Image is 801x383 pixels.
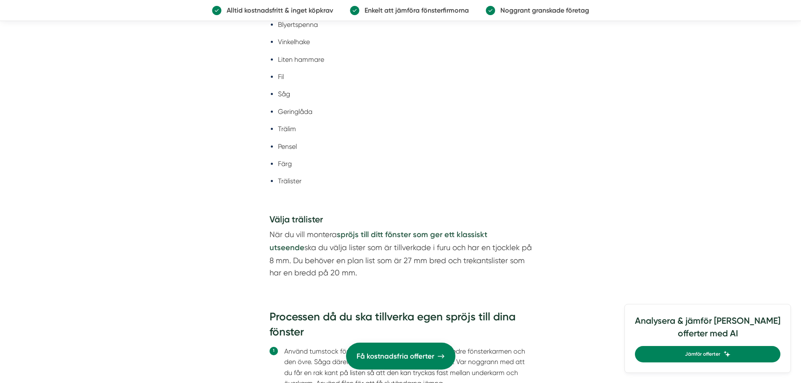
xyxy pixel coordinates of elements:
[222,5,333,16] p: Alltid kostnadsfritt & inget köpkrav
[360,5,469,16] p: Enkelt att jämföra fönsterfirmorna
[278,54,532,65] li: Liten hammare
[635,314,780,346] h4: Analysera & jämför [PERSON_NAME] offerter med AI
[495,5,589,16] p: Noggrant granskade företag
[346,343,455,370] a: Få kostnadsfria offerter
[270,230,487,252] a: spröjs till ditt fönster som ger ett klassiskt utseende
[270,213,532,228] h4: Välja trälister
[270,309,532,344] h3: Processen då du ska tillverka egen spröjs till dina fönster
[685,350,720,358] span: Jämför offerter
[278,37,532,47] li: Vinkelhake
[278,89,532,99] li: Såg
[357,351,434,362] span: Få kostnadsfria offerter
[270,228,532,279] p: När du vill montera ska du välja lister som är tillverkade i furu och har en tjocklek på 8 mm. Du...
[278,158,532,169] li: Färg
[278,106,532,117] li: Geringlåda
[278,176,532,186] li: Trälister
[278,19,532,30] li: Blyertspenna
[278,71,532,82] li: Fil
[635,346,780,362] a: Jämför offerter
[278,124,532,134] li: Trälim
[278,141,532,152] li: Pensel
